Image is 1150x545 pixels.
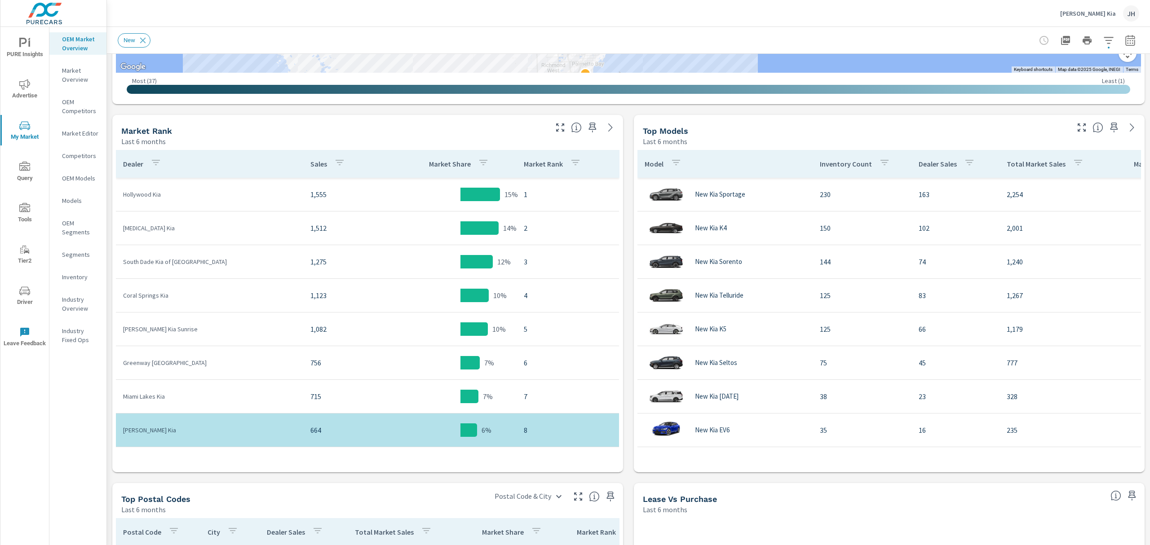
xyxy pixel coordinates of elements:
div: Models [49,194,106,207]
p: Model [645,159,663,168]
p: New Kia EV6 [695,426,730,434]
p: Last 6 months [121,504,166,515]
div: New [118,33,150,48]
p: 1 [524,189,612,200]
p: Sales [310,159,327,168]
div: Market Editor [49,127,106,140]
div: OEM Market Overview [49,32,106,55]
p: Last 6 months [643,504,687,515]
p: New Kia K5 [695,325,726,333]
p: 35 [820,425,904,435]
p: 4 [524,290,612,301]
p: Least ( 1 ) [1102,77,1125,85]
p: Market Rank [524,159,563,168]
p: Dealer Sales [919,159,957,168]
div: Industry Fixed Ops [49,324,106,347]
p: 23 [919,391,992,402]
p: 756 [310,357,397,368]
p: Dealer [123,159,143,168]
p: 1,179 [1007,324,1102,334]
p: Market Share [429,159,471,168]
img: glamour [648,450,684,477]
p: 6% [482,425,491,435]
p: [MEDICAL_DATA] Kia [123,224,296,233]
p: 163 [919,189,992,200]
p: Coral Springs Kia [123,291,296,300]
button: Make Fullscreen [571,489,585,504]
p: OEM Competitors [62,97,99,115]
p: 230 [820,189,904,200]
p: 150 [820,223,904,233]
p: OEM Models [62,174,99,183]
span: Map data ©2025 Google, INEGI [1058,67,1120,72]
span: Find the biggest opportunities within your model lineup nationwide. [Source: Market registration ... [1092,122,1103,133]
button: Make Fullscreen [1075,120,1089,135]
p: 66 [919,324,992,334]
p: Postal Code [123,527,161,536]
p: Market Editor [62,129,99,138]
p: Last 6 months [643,136,687,147]
p: New Kia Sportage [695,190,745,198]
p: 715 [310,391,397,402]
p: [PERSON_NAME] Kia [1060,9,1116,18]
img: glamour [648,383,684,410]
p: Last 6 months [121,136,166,147]
p: 38 [820,391,904,402]
p: Market Share [482,527,524,536]
p: Inventory Count [820,159,872,168]
p: 83 [919,290,992,301]
p: Total Market Sales [355,527,414,536]
p: 7 [524,391,612,402]
p: Models [62,196,99,205]
button: Apply Filters [1100,31,1118,49]
span: Save this to your personalized report [585,120,600,135]
p: 8 [524,425,612,435]
p: 10% [492,324,506,334]
p: OEM Market Overview [62,35,99,53]
div: Postal Code & City [489,488,567,504]
p: 14% [503,223,517,233]
p: 102 [919,223,992,233]
img: glamour [648,181,684,208]
p: 1,267 [1007,290,1102,301]
span: My Market [3,120,46,142]
img: Google [118,61,148,73]
p: Competitors [62,151,99,160]
p: 3 [524,256,612,267]
p: Inventory [62,272,99,281]
img: glamour [648,316,684,343]
div: OEM Segments [49,216,106,239]
p: Greenway [GEOGRAPHIC_DATA] [123,358,296,367]
div: JH [1123,5,1139,22]
p: 74 [919,256,992,267]
p: Miami Lakes Kia [123,392,296,401]
p: 6 [524,357,612,368]
p: 777 [1007,357,1102,368]
span: Driver [3,286,46,308]
p: 7% [484,357,494,368]
p: 12% [497,256,511,267]
p: New Kia Telluride [695,291,743,299]
p: Total Market Sales [1007,159,1066,168]
img: glamour [648,417,684,444]
button: Keyboard shortcuts [1014,66,1053,73]
p: Hollywood Kia [123,190,296,199]
a: See more details in report [603,120,618,135]
span: Leave Feedback [3,327,46,349]
p: 1,555 [310,189,397,200]
p: 2 [524,223,612,233]
img: glamour [648,282,684,309]
p: 16 [919,425,992,435]
p: New Kia K4 [695,224,726,232]
span: Save this to your personalized report [1107,120,1121,135]
span: Query [3,162,46,184]
button: Print Report [1078,31,1096,49]
button: Select Date Range [1121,31,1139,49]
p: [PERSON_NAME] Kia Sunrise [123,325,296,334]
p: OEM Segments [62,219,99,237]
p: 235 [1007,425,1102,435]
span: Save this to your personalized report [603,489,618,504]
p: 10% [493,290,507,301]
p: [PERSON_NAME] Kia [123,426,296,435]
h5: Market Rank [121,126,172,136]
